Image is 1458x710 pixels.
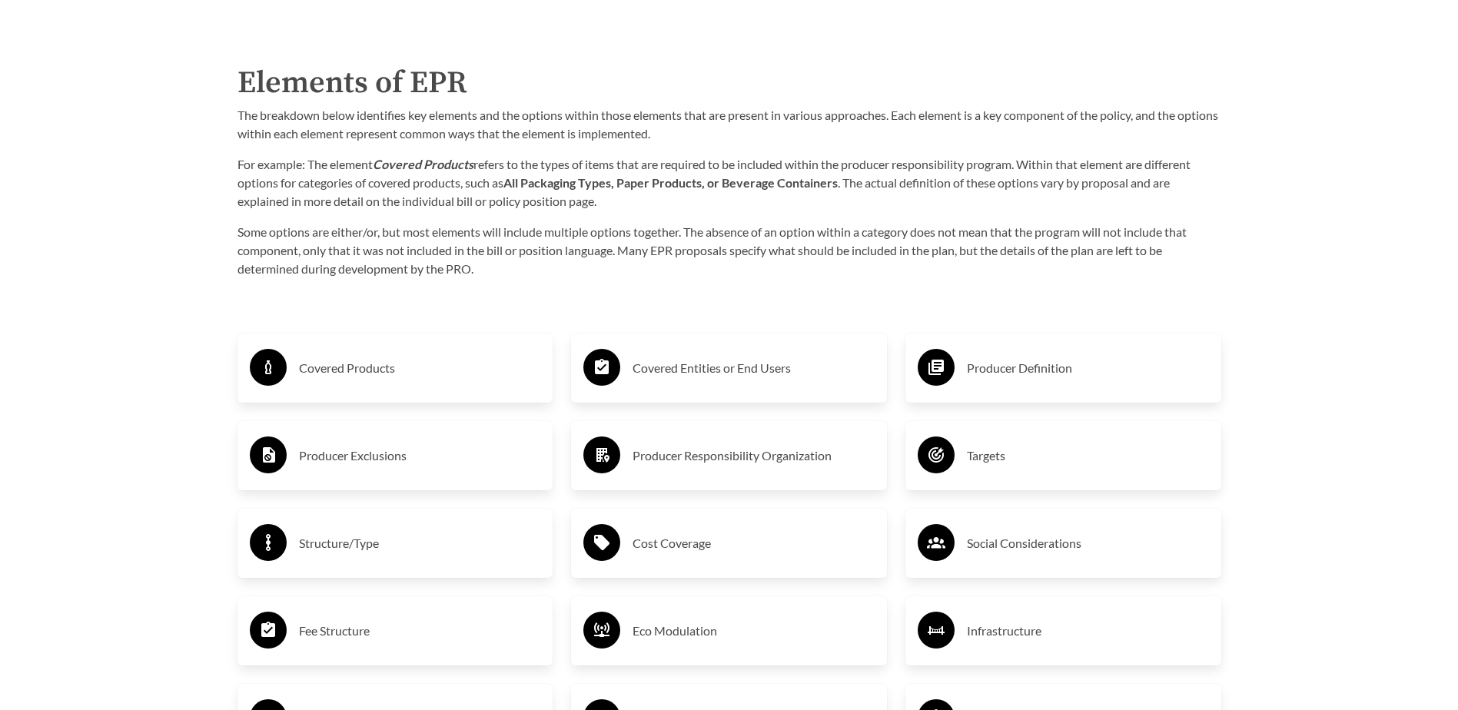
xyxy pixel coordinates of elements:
[967,443,1209,468] h3: Targets
[967,531,1209,556] h3: Social Considerations
[237,155,1221,211] p: For example: The element refers to the types of items that are required to be included within the...
[299,356,541,380] h3: Covered Products
[299,619,541,643] h3: Fee Structure
[967,619,1209,643] h3: Infrastructure
[299,531,541,556] h3: Structure/Type
[237,60,1221,106] h2: Elements of EPR
[633,356,875,380] h3: Covered Entities or End Users
[633,531,875,556] h3: Cost Coverage
[967,356,1209,380] h3: Producer Definition
[633,619,875,643] h3: Eco Modulation
[237,223,1221,278] p: Some options are either/or, but most elements will include multiple options together. The absence...
[299,443,541,468] h3: Producer Exclusions
[503,175,838,190] strong: All Packaging Types, Paper Products, or Beverage Containers
[237,106,1221,143] p: The breakdown below identifies key elements and the options within those elements that are presen...
[373,157,473,171] strong: Covered Products
[633,443,875,468] h3: Producer Responsibility Organization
